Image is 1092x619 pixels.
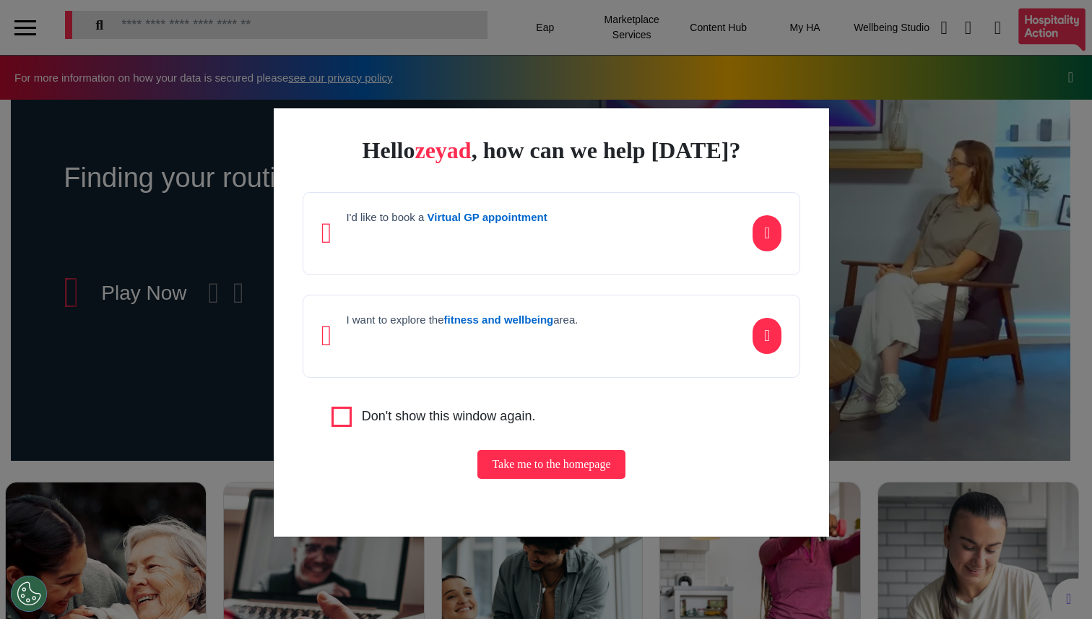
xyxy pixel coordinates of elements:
[346,211,547,224] h4: I'd like to book a
[444,313,554,326] strong: fitness and wellbeing
[428,211,547,223] strong: Virtual GP appointment
[11,576,47,612] button: Open Preferences
[331,407,352,427] input: Agree to privacy policy
[362,407,536,427] label: Don't show this window again.
[303,137,800,163] div: Hello , how can we help [DATE]?
[415,137,471,163] span: zeyad
[346,313,578,326] h4: I want to explore the area.
[477,450,625,479] button: Take me to the homepage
